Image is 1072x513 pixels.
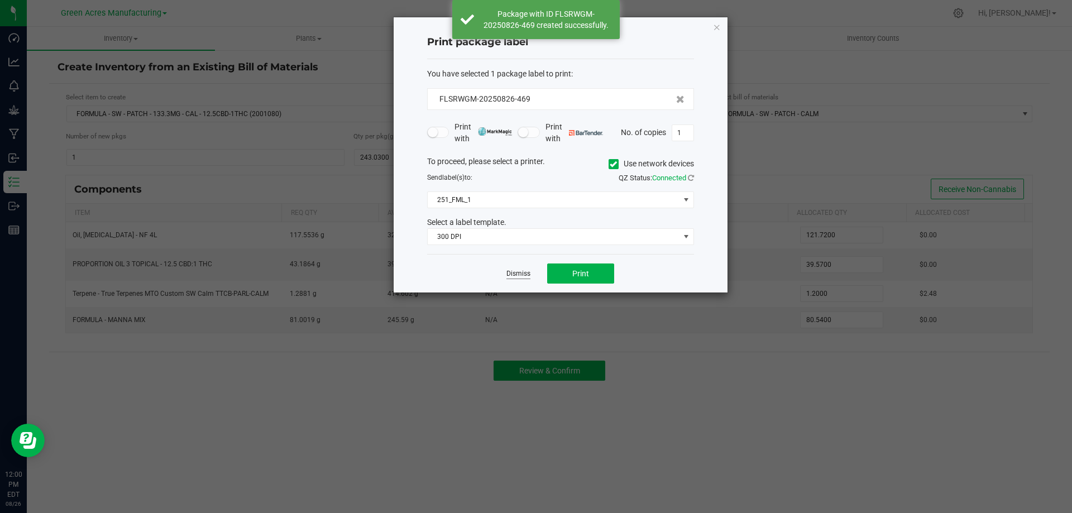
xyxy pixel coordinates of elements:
[442,174,465,181] span: label(s)
[428,229,679,244] span: 300 DPI
[619,174,694,182] span: QZ Status:
[480,8,611,31] div: Package with ID FLSRWGM-20250826-469 created successfully.
[428,192,679,208] span: 251_FML_1
[419,156,702,172] div: To proceed, please select a printer.
[427,68,694,80] div: :
[11,424,45,457] iframe: Resource center
[569,130,603,136] img: bartender.png
[427,35,694,50] h4: Print package label
[621,127,666,136] span: No. of copies
[609,158,694,170] label: Use network devices
[652,174,686,182] span: Connected
[454,121,512,145] span: Print with
[572,269,589,278] span: Print
[439,94,530,103] span: FLSRWGM-20250826-469
[478,127,512,136] img: mark_magic_cybra.png
[547,263,614,284] button: Print
[419,217,702,228] div: Select a label template.
[506,269,530,279] a: Dismiss
[545,121,603,145] span: Print with
[427,69,571,78] span: You have selected 1 package label to print
[427,174,472,181] span: Send to:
